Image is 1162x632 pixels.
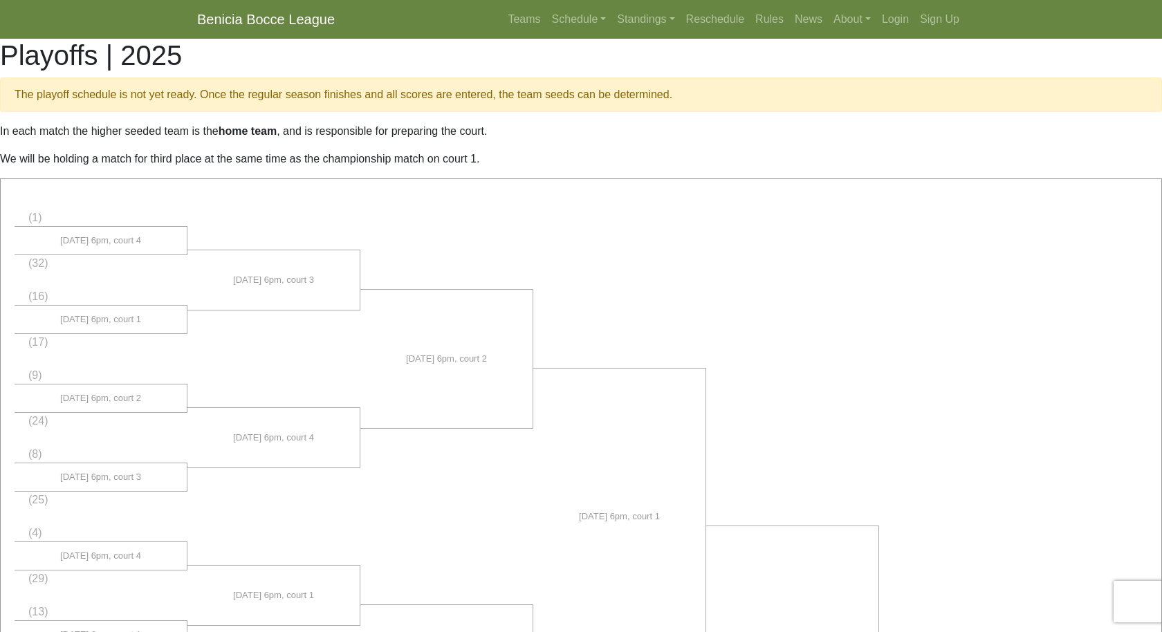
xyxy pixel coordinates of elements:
span: [DATE] 6pm, court 3 [233,273,314,287]
a: Teams [502,6,546,33]
span: (1) [28,212,42,223]
a: Benicia Bocce League [197,6,335,33]
span: [DATE] 6pm, court 1 [579,510,660,523]
a: Reschedule [681,6,750,33]
span: (9) [28,369,42,381]
span: (16) [28,290,48,302]
span: [DATE] 6pm, court 1 [233,588,314,602]
a: About [828,6,876,33]
span: [DATE] 6pm, court 2 [406,352,487,366]
span: [DATE] 6pm, court 4 [60,549,141,563]
span: [DATE] 6pm, court 4 [60,234,141,248]
span: (24) [28,415,48,427]
a: News [789,6,828,33]
a: Standings [611,6,680,33]
span: (25) [28,494,48,505]
span: (17) [28,336,48,348]
span: [DATE] 6pm, court 2 [60,391,141,405]
span: (4) [28,527,42,539]
span: (32) [28,257,48,269]
a: Sign Up [914,6,965,33]
a: Schedule [546,6,612,33]
span: (13) [28,606,48,617]
span: [DATE] 6pm, court 1 [60,313,141,326]
a: Login [876,6,914,33]
strong: home team [219,125,277,137]
span: (8) [28,448,42,460]
span: (29) [28,573,48,584]
span: [DATE] 6pm, court 3 [60,470,141,484]
span: [DATE] 6pm, court 4 [233,431,314,445]
a: Rules [750,6,789,33]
